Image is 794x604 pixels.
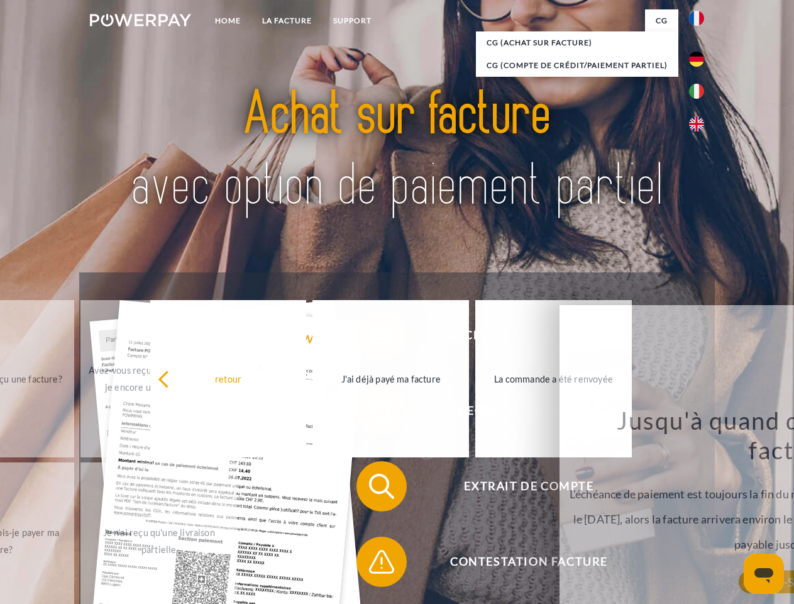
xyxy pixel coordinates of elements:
img: logo-powerpay-white.svg [90,14,191,26]
a: LA FACTURE [251,9,323,32]
img: en [689,116,704,131]
a: CG (achat sur facture) [476,31,678,54]
button: Contestation Facture [356,537,683,587]
div: Je n'ai reçu qu'une livraison partielle [88,524,229,558]
iframe: Bouton de lancement de la fenêtre de messagerie [744,554,784,594]
img: de [689,52,704,67]
div: J'ai déjà payé ma facture [320,370,461,387]
img: fr [689,11,704,26]
span: Extrait de compte [375,461,683,512]
button: Extrait de compte [356,461,683,512]
img: qb_warning.svg [366,546,397,578]
a: Support [323,9,382,32]
a: CG [645,9,678,32]
img: qb_search.svg [366,471,397,502]
span: Contestation Facture [375,537,683,587]
a: Home [204,9,251,32]
div: Avez-vous reçu mes paiements, ai-je encore un solde ouvert? [88,362,229,396]
img: it [689,84,704,99]
div: retour [158,370,299,387]
div: La commande a été renvoyée [483,370,624,387]
a: Avez-vous reçu mes paiements, ai-je encore un solde ouvert? [80,300,237,457]
a: CG (Compte de crédit/paiement partiel) [476,54,678,77]
img: title-powerpay_fr.svg [120,60,674,241]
